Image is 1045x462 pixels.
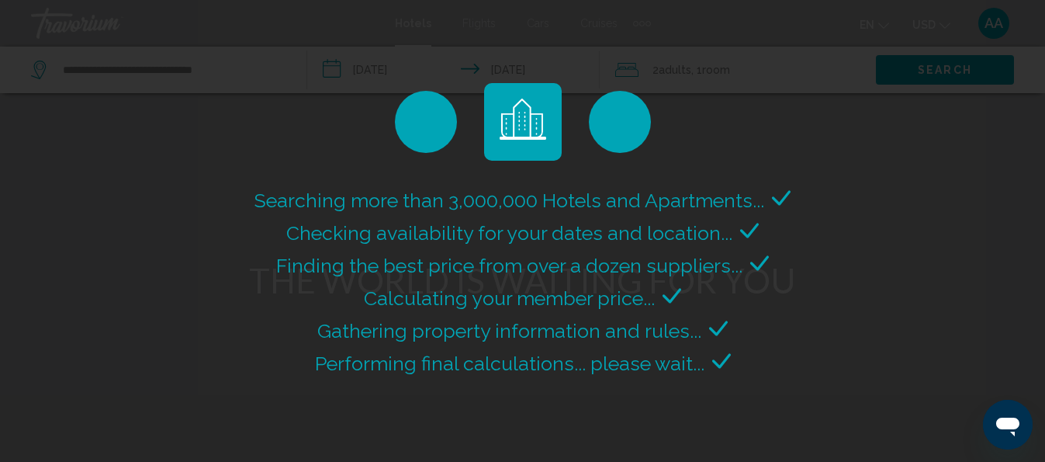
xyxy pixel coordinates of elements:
[317,319,701,342] span: Gathering property information and rules...
[286,221,732,245] span: Checking availability for your dates and location...
[364,287,655,310] span: Calculating your member price...
[276,254,742,277] span: Finding the best price from over a dozen suppliers...
[983,400,1033,450] iframe: Button to launch messaging window
[254,189,764,212] span: Searching more than 3,000,000 Hotels and Apartments...
[315,352,704,375] span: Performing final calculations... please wait...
